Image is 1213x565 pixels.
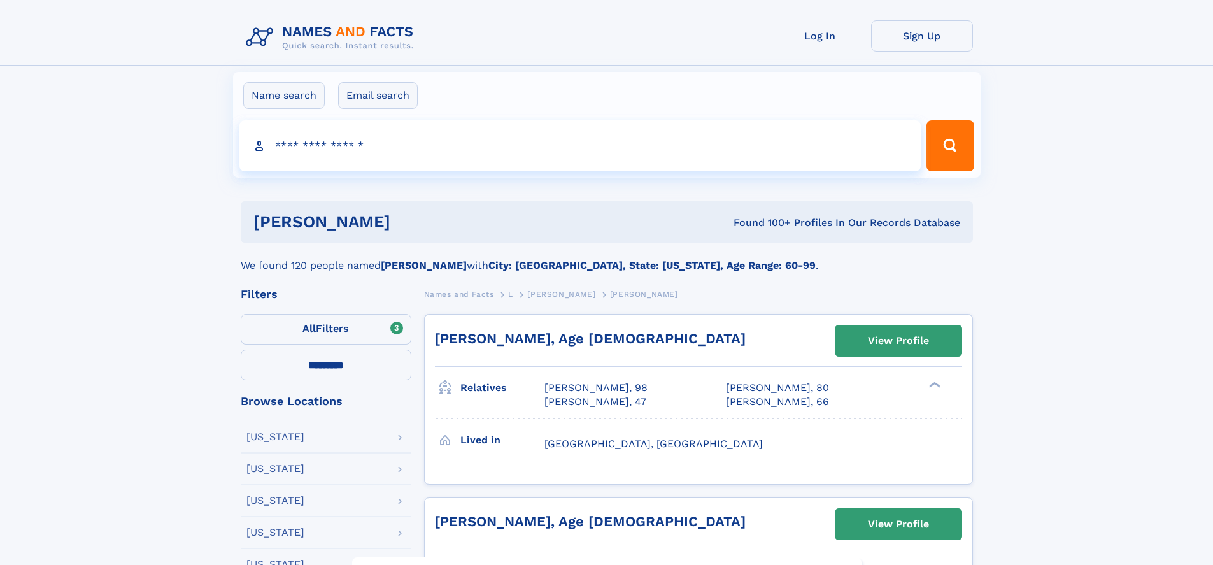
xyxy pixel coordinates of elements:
[544,381,648,395] a: [PERSON_NAME], 98
[338,82,418,109] label: Email search
[246,527,304,538] div: [US_STATE]
[241,396,411,407] div: Browse Locations
[769,20,871,52] a: Log In
[246,464,304,474] div: [US_STATE]
[239,120,921,171] input: search input
[726,395,829,409] a: [PERSON_NAME], 66
[460,429,544,451] h3: Lived in
[243,82,325,109] label: Name search
[435,513,746,529] a: [PERSON_NAME], Age [DEMOGRAPHIC_DATA]
[460,377,544,399] h3: Relatives
[435,331,746,347] a: [PERSON_NAME], Age [DEMOGRAPHIC_DATA]
[868,326,929,355] div: View Profile
[871,20,973,52] a: Sign Up
[246,432,304,442] div: [US_STATE]
[527,290,595,299] span: [PERSON_NAME]
[241,289,411,300] div: Filters
[544,395,646,409] a: [PERSON_NAME], 47
[926,381,941,389] div: ❯
[508,290,513,299] span: L
[241,20,424,55] img: Logo Names and Facts
[381,259,467,271] b: [PERSON_NAME]
[562,216,960,230] div: Found 100+ Profiles In Our Records Database
[835,509,961,540] a: View Profile
[544,438,763,450] span: [GEOGRAPHIC_DATA], [GEOGRAPHIC_DATA]
[508,286,513,302] a: L
[253,214,562,230] h1: [PERSON_NAME]
[241,314,411,345] label: Filters
[726,381,829,395] a: [PERSON_NAME], 80
[926,120,974,171] button: Search Button
[302,322,316,334] span: All
[527,286,595,302] a: [PERSON_NAME]
[868,510,929,539] div: View Profile
[246,496,304,506] div: [US_STATE]
[424,286,494,302] a: Names and Facts
[610,290,678,299] span: [PERSON_NAME]
[241,243,973,273] div: We found 120 people named with .
[488,259,816,271] b: City: [GEOGRAPHIC_DATA], State: [US_STATE], Age Range: 60-99
[835,325,961,356] a: View Profile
